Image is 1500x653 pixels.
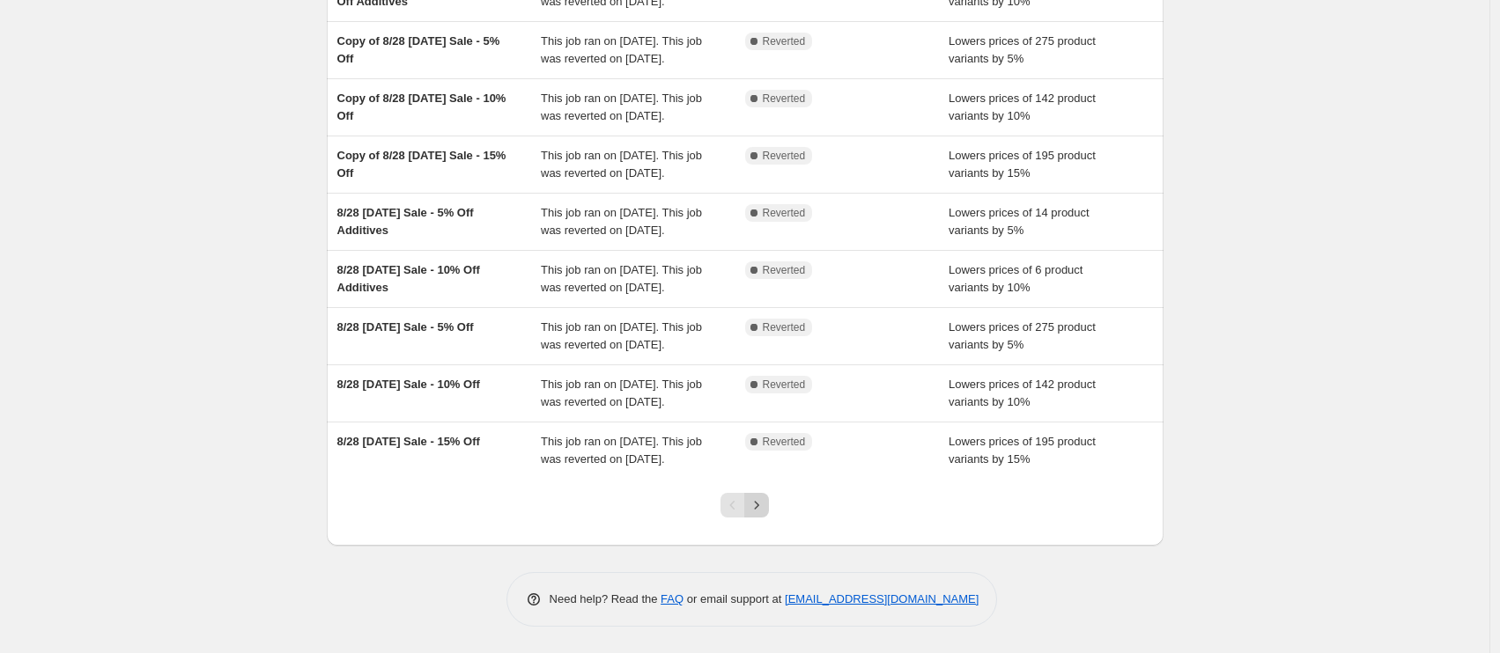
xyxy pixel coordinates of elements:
[337,92,506,122] span: Copy of 8/28 [DATE] Sale - 10% Off
[541,149,702,180] span: This job ran on [DATE]. This job was reverted on [DATE].
[763,206,806,220] span: Reverted
[720,493,769,517] nav: Pagination
[763,92,806,106] span: Reverted
[337,320,474,334] span: 8/28 [DATE] Sale - 5% Off
[949,378,1096,408] span: Lowers prices of 142 product variants by 10%
[337,34,500,65] span: Copy of 8/28 [DATE] Sale - 5% Off
[763,435,806,449] span: Reverted
[949,320,1096,351] span: Lowers prices of 275 product variants by 5%
[744,493,769,517] button: Next
[763,34,806,48] span: Reverted
[661,592,683,605] a: FAQ
[337,263,480,294] span: 8/28 [DATE] Sale - 10% Off Additives
[541,378,702,408] span: This job ran on [DATE]. This job was reverted on [DATE].
[763,378,806,392] span: Reverted
[337,378,480,391] span: 8/28 [DATE] Sale - 10% Off
[949,149,1096,180] span: Lowers prices of 195 product variants by 15%
[541,92,702,122] span: This job ran on [DATE]. This job was reverted on [DATE].
[541,435,702,466] span: This job ran on [DATE]. This job was reverted on [DATE].
[683,592,785,605] span: or email support at
[763,320,806,334] span: Reverted
[541,263,702,294] span: This job ran on [DATE]. This job was reverted on [DATE].
[949,263,1083,294] span: Lowers prices of 6 product variants by 10%
[550,592,661,605] span: Need help? Read the
[337,149,506,180] span: Copy of 8/28 [DATE] Sale - 15% Off
[541,206,702,237] span: This job ran on [DATE]. This job was reverted on [DATE].
[337,435,480,448] span: 8/28 [DATE] Sale - 15% Off
[763,149,806,163] span: Reverted
[949,206,1090,237] span: Lowers prices of 14 product variants by 5%
[949,435,1096,466] span: Lowers prices of 195 product variants by 15%
[949,34,1096,65] span: Lowers prices of 275 product variants by 5%
[763,263,806,277] span: Reverted
[541,34,702,65] span: This job ran on [DATE]. This job was reverted on [DATE].
[785,592,979,605] a: [EMAIL_ADDRESS][DOMAIN_NAME]
[337,206,474,237] span: 8/28 [DATE] Sale - 5% Off Additives
[541,320,702,351] span: This job ran on [DATE]. This job was reverted on [DATE].
[949,92,1096,122] span: Lowers prices of 142 product variants by 10%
